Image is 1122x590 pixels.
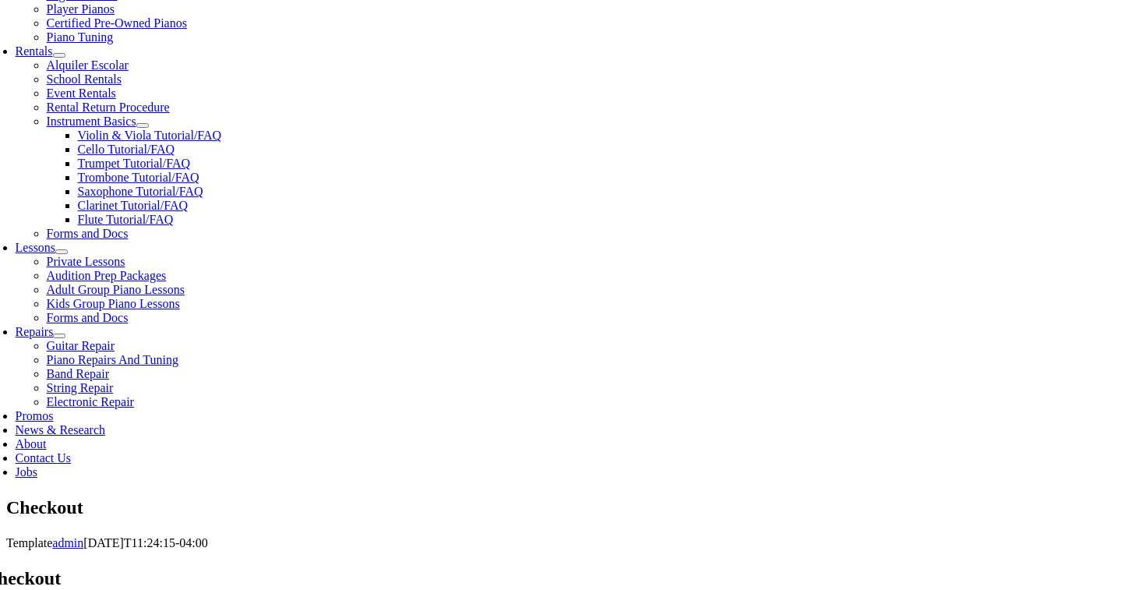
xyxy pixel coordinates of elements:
[6,536,52,549] span: Template
[16,44,53,58] a: Rentals
[16,409,54,422] a: Promos
[6,495,1116,521] section: Page Title Bar
[47,367,109,380] a: Band Repair
[47,58,129,72] a: Alquiler Escolar
[55,249,68,254] button: Open submenu of Lessons
[47,297,180,310] a: Kids Group Piano Lessons
[47,269,167,282] a: Audition Prep Packages
[78,129,222,142] a: Violin & Viola Tutorial/FAQ
[47,311,129,324] a: Forms and Docs
[47,255,125,268] a: Private Lessons
[78,199,189,212] a: Clarinet Tutorial/FAQ
[53,334,65,338] button: Open submenu of Repairs
[16,241,56,254] a: Lessons
[16,325,54,338] a: Repairs
[136,123,149,128] button: Open submenu of Instrument Basics
[47,395,134,408] a: Electronic Repair
[78,213,174,226] a: Flute Tutorial/FAQ
[16,437,47,450] a: About
[52,536,83,549] a: admin
[16,423,106,436] a: News & Research
[83,536,207,549] span: [DATE]T11:24:15-04:00
[47,87,116,100] a: Event Rentals
[47,283,185,296] a: Adult Group Piano Lessons
[47,30,114,44] a: Piano Tuning
[16,451,72,465] a: Contact Us
[47,101,170,114] a: Rental Return Procedure
[16,465,37,479] a: Jobs
[78,171,199,184] a: Trombone Tutorial/FAQ
[47,16,187,30] a: Certified Pre-Owned Pianos
[47,115,136,128] a: Instrument Basics
[47,2,115,16] a: Player Pianos
[47,381,114,394] a: String Repair
[47,339,115,352] a: Guitar Repair
[53,53,65,58] button: Open submenu of Rentals
[47,72,122,86] a: School Rentals
[6,495,1116,521] h1: Checkout
[78,143,175,156] a: Cello Tutorial/FAQ
[78,157,190,170] a: Trumpet Tutorial/FAQ
[78,185,203,198] a: Saxophone Tutorial/FAQ
[47,353,178,366] a: Piano Repairs And Tuning
[47,227,129,240] a: Forms and Docs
